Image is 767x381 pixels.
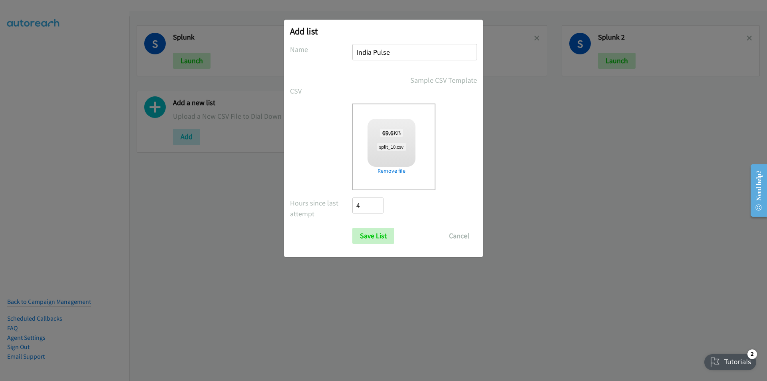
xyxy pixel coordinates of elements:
[441,228,477,244] button: Cancel
[744,159,767,222] iframe: Resource Center
[368,167,415,175] a: Remove file
[377,143,406,151] span: split_10.csv
[352,228,394,244] input: Save List
[380,129,403,137] span: KB
[290,44,352,55] label: Name
[410,75,477,86] a: Sample CSV Template
[699,346,761,375] iframe: Checklist
[290,86,352,96] label: CSV
[290,197,352,219] label: Hours since last attempt
[290,26,477,37] h2: Add list
[382,129,393,137] strong: 69.6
